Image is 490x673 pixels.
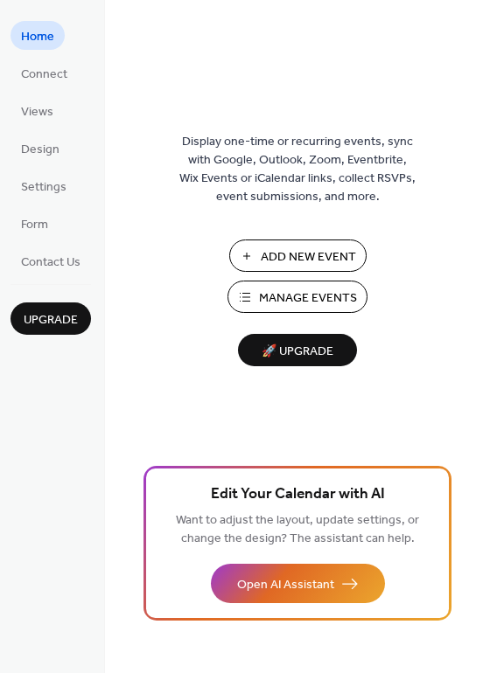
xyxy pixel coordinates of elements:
[21,66,67,84] span: Connect
[10,302,91,335] button: Upgrade
[21,141,59,159] span: Design
[21,216,48,234] span: Form
[229,239,367,272] button: Add New Event
[211,564,385,603] button: Open AI Assistant
[21,253,80,272] span: Contact Us
[179,133,416,206] span: Display one-time or recurring events, sync with Google, Outlook, Zoom, Eventbrite, Wix Events or ...
[227,281,367,313] button: Manage Events
[248,340,346,364] span: 🚀 Upgrade
[21,178,66,197] span: Settings
[10,21,65,50] a: Home
[21,28,54,46] span: Home
[237,576,334,594] span: Open AI Assistant
[10,59,78,87] a: Connect
[10,209,59,238] a: Form
[261,248,356,267] span: Add New Event
[10,134,70,163] a: Design
[238,334,357,366] button: 🚀 Upgrade
[24,311,78,330] span: Upgrade
[10,246,91,275] a: Contact Us
[10,96,64,125] a: Views
[176,509,419,551] span: Want to adjust the layout, update settings, or change the design? The assistant can help.
[211,482,385,507] span: Edit Your Calendar with AI
[259,289,357,308] span: Manage Events
[21,103,53,121] span: Views
[10,171,77,200] a: Settings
